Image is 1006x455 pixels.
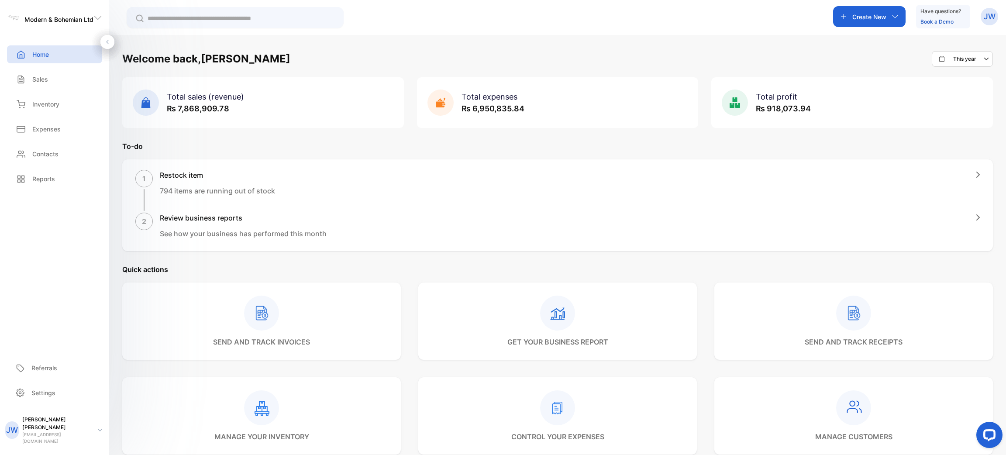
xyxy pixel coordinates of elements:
[852,12,886,21] p: Create New
[142,216,146,227] p: 2
[160,213,327,223] h1: Review business reports
[805,337,903,347] p: send and track receipts
[920,18,954,25] a: Book a Demo
[22,416,91,431] p: [PERSON_NAME] [PERSON_NAME]
[815,431,892,442] p: manage customers
[981,6,998,27] button: JW
[167,92,244,101] span: Total sales (revenue)
[462,104,524,113] span: ₨ 6,950,835.84
[122,264,993,275] p: Quick actions
[31,363,57,372] p: Referrals
[122,141,993,152] p: To-do
[984,11,996,22] p: JW
[160,186,275,196] p: 794 items are running out of stock
[969,418,1006,455] iframe: LiveChat chat widget
[122,51,290,67] h1: Welcome back, [PERSON_NAME]
[214,431,309,442] p: manage your inventory
[511,431,604,442] p: control your expenses
[32,50,49,59] p: Home
[31,388,55,397] p: Settings
[756,104,811,113] span: ₨ 918,073.94
[6,424,18,436] p: JW
[32,75,48,84] p: Sales
[920,7,961,16] p: Have questions?
[32,149,59,159] p: Contacts
[142,173,146,184] p: 1
[22,431,91,445] p: [EMAIL_ADDRESS][DOMAIN_NAME]
[32,124,61,134] p: Expenses
[462,92,517,101] span: Total expenses
[213,337,310,347] p: send and track invoices
[160,228,327,239] p: See how your business has performed this month
[32,100,59,109] p: Inventory
[24,15,93,24] p: Modern & Bohemian Ltd
[932,51,993,67] button: This year
[7,11,20,24] img: logo
[953,55,976,63] p: This year
[160,170,275,180] h1: Restock item
[507,337,608,347] p: get your business report
[756,92,797,101] span: Total profit
[167,104,229,113] span: ₨ 7,868,909.78
[32,174,55,183] p: Reports
[833,6,906,27] button: Create New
